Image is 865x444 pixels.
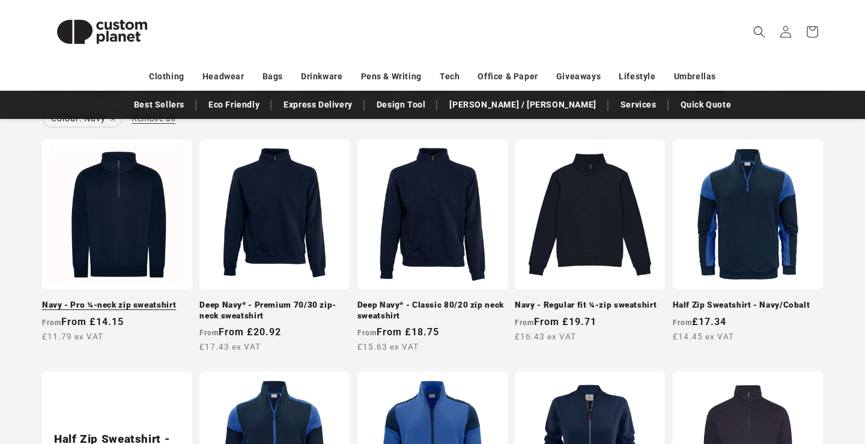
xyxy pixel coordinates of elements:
[357,300,508,321] a: Deep Navy* - Classic 80/20 zip neck sweatshirt
[746,19,772,45] summary: Search
[615,94,663,115] a: Services
[443,94,602,115] a: [PERSON_NAME] / [PERSON_NAME]
[361,66,422,87] a: Pens & Writing
[805,386,865,444] iframe: Chat Widget
[202,94,266,115] a: Eco Friendly
[673,300,823,311] a: Half Zip Sweatshirt - Navy/Cobalt
[556,66,601,87] a: Giveaways
[674,66,716,87] a: Umbrellas
[619,66,655,87] a: Lifestyle
[42,300,192,311] a: Navy - Pro ¼-neck zip sweatshirt
[371,94,432,115] a: Design Tool
[515,300,665,311] a: Navy - Regular fit ¼-zip sweatshirt
[440,66,460,87] a: Tech
[202,66,244,87] a: Headwear
[263,66,283,87] a: Bags
[675,94,738,115] a: Quick Quote
[149,66,184,87] a: Clothing
[128,94,190,115] a: Best Sellers
[278,94,359,115] a: Express Delivery
[42,5,162,59] img: Custom Planet
[301,66,342,87] a: Drinkware
[478,66,538,87] a: Office & Paper
[199,300,350,321] a: Deep Navy* - Premium 70/30 zip-neck sweatshirt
